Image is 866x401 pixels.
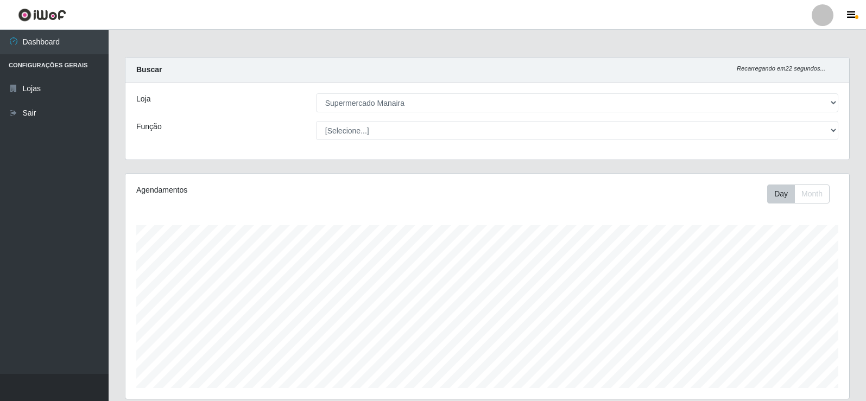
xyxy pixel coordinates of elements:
[136,184,419,196] div: Agendamentos
[737,65,825,72] i: Recarregando em 22 segundos...
[18,8,66,22] img: CoreUI Logo
[794,184,830,203] button: Month
[767,184,830,203] div: First group
[136,65,162,74] strong: Buscar
[136,93,150,105] label: Loja
[767,184,795,203] button: Day
[136,121,162,132] label: Função
[767,184,838,203] div: Toolbar with button groups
